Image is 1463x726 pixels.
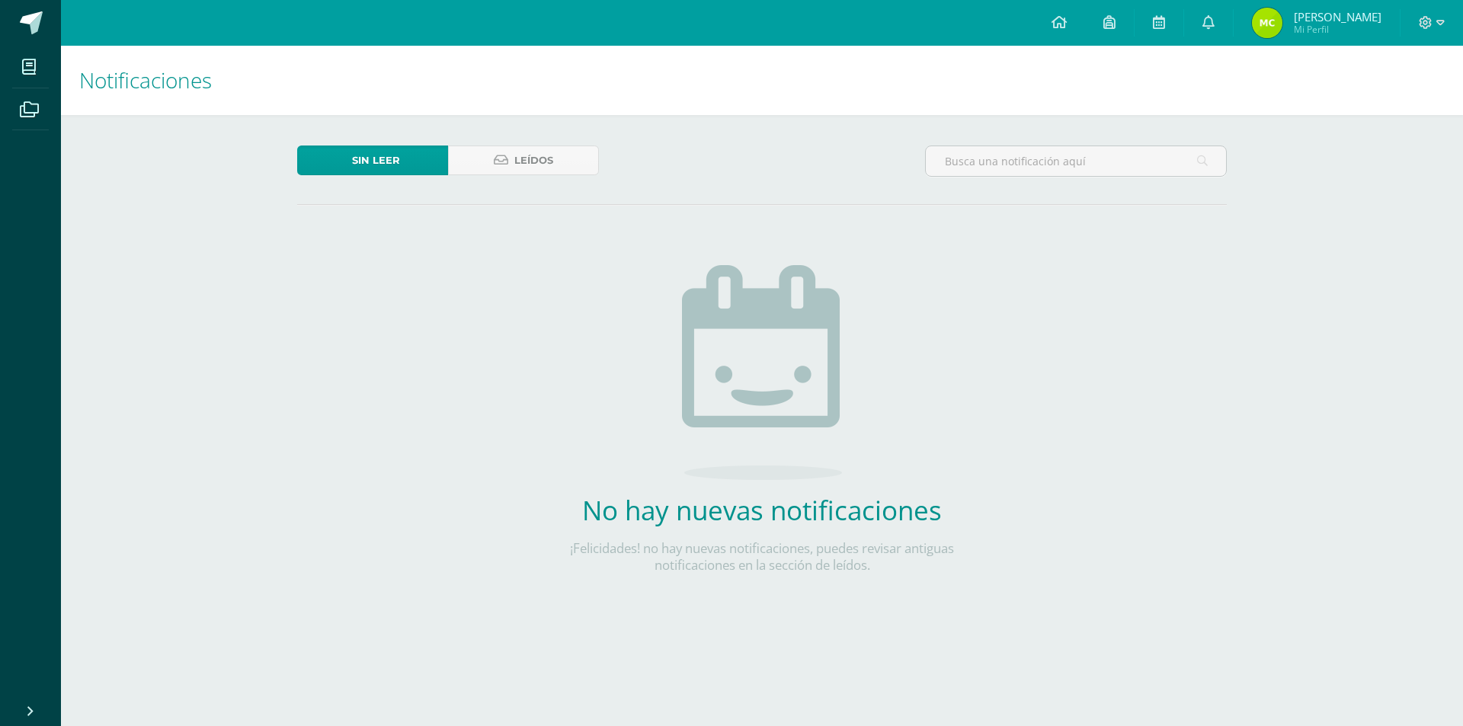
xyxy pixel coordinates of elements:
img: cc8623acd3032f6c49e2e6b2d430f85e.png [1252,8,1282,38]
span: [PERSON_NAME] [1294,9,1381,24]
h2: No hay nuevas notificaciones [537,492,987,528]
p: ¡Felicidades! no hay nuevas notificaciones, puedes revisar antiguas notificaciones en la sección ... [537,540,987,574]
a: Leídos [448,146,599,175]
span: Sin leer [352,146,400,174]
span: Notificaciones [79,66,212,94]
input: Busca una notificación aquí [926,146,1226,176]
span: Leídos [514,146,553,174]
span: Mi Perfil [1294,23,1381,36]
a: Sin leer [297,146,448,175]
img: no_activities.png [682,265,842,480]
